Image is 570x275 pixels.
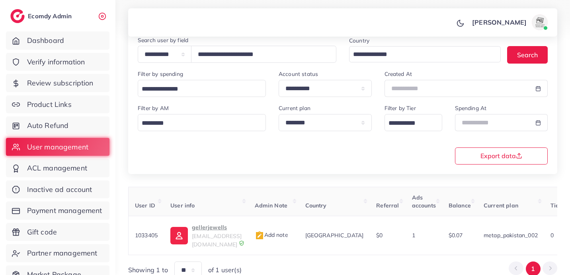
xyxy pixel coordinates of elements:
[27,227,57,237] span: Gift code
[279,104,310,112] label: Current plan
[480,153,522,159] span: Export data
[6,180,109,199] a: Inactive ad account
[128,265,168,275] span: Showing 1 to
[135,232,158,239] span: 1033405
[305,202,327,209] span: Country
[27,142,88,152] span: User management
[192,232,242,248] span: [EMAIL_ADDRESS][DOMAIN_NAME]
[239,240,244,246] img: 9CAL8B2pu8EFxCJHYAAAAldEVYdGRhdGU6Y3JlYXRlADIwMjItMTItMDlUMDQ6NTg6MzkrMDA6MDBXSlgLAAAAJXRFWHRkYXR...
[412,194,436,209] span: Ads accounts
[27,248,98,258] span: Partner management
[27,184,92,195] span: Inactive ad account
[138,104,169,112] label: Filter by AM
[350,48,490,61] input: Search for option
[170,223,242,248] a: gellerjewells[EMAIL_ADDRESS][DOMAIN_NAME]
[472,17,527,27] p: [PERSON_NAME]
[385,114,442,131] div: Search for option
[385,104,416,112] label: Filter by Tier
[135,202,155,209] span: User ID
[192,223,242,232] p: gellerjewells
[139,117,256,130] input: Search for option
[484,232,538,239] span: metap_pakistan_002
[10,9,74,23] a: logoEcomdy Admin
[27,78,94,88] span: Review subscription
[255,231,264,240] img: admin_note.cdd0b510.svg
[6,244,109,262] a: Partner management
[386,117,432,130] input: Search for option
[6,95,109,114] a: Product Links
[6,201,109,220] a: Payment management
[170,202,195,209] span: User info
[6,31,109,50] a: Dashboard
[484,202,518,209] span: Current plan
[349,46,501,62] div: Search for option
[279,70,318,78] label: Account status
[449,232,463,239] span: $0.07
[27,35,64,46] span: Dashboard
[376,232,383,239] span: $0
[6,74,109,92] a: Review subscription
[532,14,548,30] img: avatar
[449,202,471,209] span: Balance
[455,147,548,165] button: Export data
[385,70,412,78] label: Created At
[27,120,69,131] span: Auto Refund
[139,83,256,95] input: Search for option
[27,99,72,110] span: Product Links
[138,70,183,78] label: Filter by spending
[6,116,109,135] a: Auto Refund
[138,114,266,131] div: Search for option
[507,46,548,63] button: Search
[6,159,109,177] a: ACL management
[27,205,102,216] span: Payment management
[255,231,288,238] span: Add note
[27,163,87,173] span: ACL management
[376,202,399,209] span: Referral
[305,232,364,239] span: [GEOGRAPHIC_DATA]
[412,232,415,239] span: 1
[550,232,554,239] span: 0
[455,104,487,112] label: Spending At
[550,202,562,209] span: Tier
[208,265,242,275] span: of 1 user(s)
[6,53,109,71] a: Verify information
[27,57,85,67] span: Verify information
[170,227,188,244] img: ic-user-info.36bf1079.svg
[10,9,25,23] img: logo
[6,138,109,156] a: User management
[6,223,109,241] a: Gift code
[255,202,288,209] span: Admin Note
[28,12,74,20] h2: Ecomdy Admin
[468,14,551,30] a: [PERSON_NAME]avatar
[138,80,266,97] div: Search for option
